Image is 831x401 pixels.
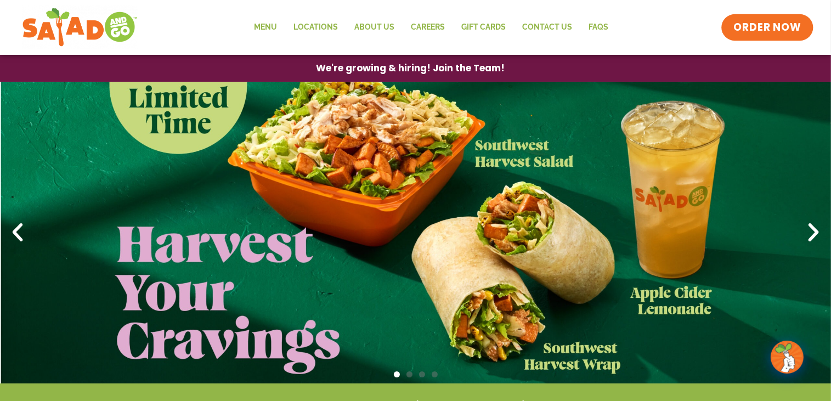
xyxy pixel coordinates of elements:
span: Go to slide 2 [406,371,412,377]
img: wpChatIcon [772,342,802,372]
a: GIFT CARDS [454,15,515,40]
img: new-SAG-logo-768×292 [22,5,138,49]
div: Previous slide [5,221,30,245]
span: Go to slide 1 [394,371,400,377]
a: Careers [403,15,454,40]
a: Locations [286,15,347,40]
a: We're growing & hiring! Join the Team! [300,55,522,81]
a: FAQs [581,15,617,40]
span: Go to slide 4 [432,371,438,377]
span: We're growing & hiring! Join the Team! [316,64,505,73]
span: ORDER NOW [733,20,801,35]
nav: Menu [246,15,617,40]
span: Go to slide 3 [419,371,425,377]
a: Menu [246,15,286,40]
a: Contact Us [515,15,581,40]
a: About Us [347,15,403,40]
div: Next slide [801,221,826,245]
a: ORDER NOW [721,14,813,41]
